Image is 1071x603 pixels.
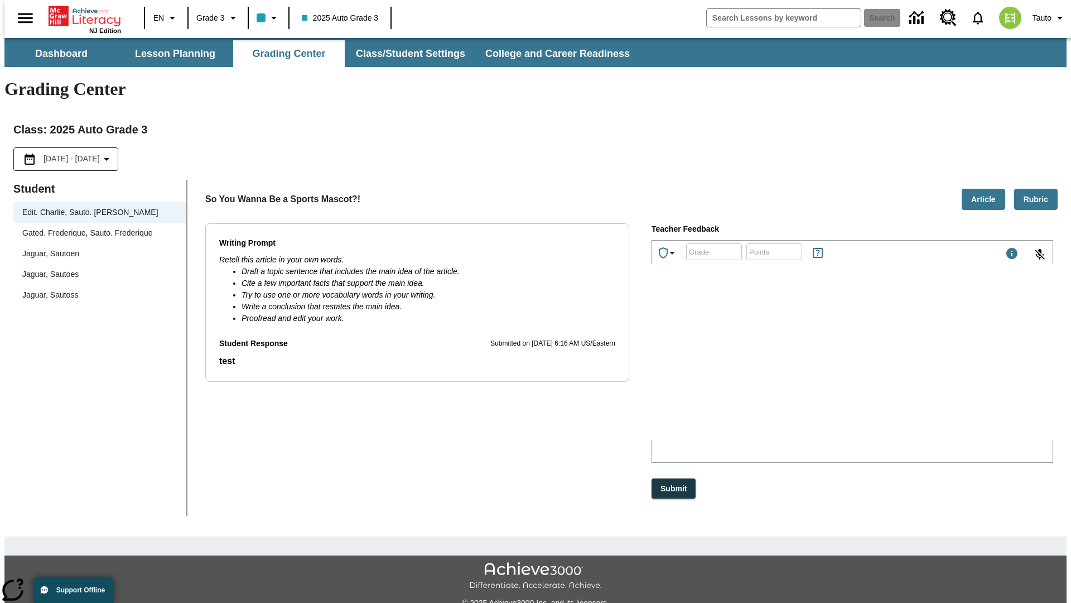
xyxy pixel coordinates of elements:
[242,289,615,301] li: Try to use one or more vocabulary words in your writing.
[686,243,742,260] div: Grade: Letters, numbers, %, + and - are allowed.
[476,40,639,67] button: College and Career Readiness
[1033,12,1051,24] span: Tauto
[469,562,602,591] img: Achieve3000 Differentiate Accelerate Achieve
[347,40,474,67] button: Class/Student Settings
[219,338,288,350] p: Student Response
[652,223,1053,236] p: Teacher Feedback
[18,152,113,166] button: Select the date range menu item
[490,338,615,350] p: Submitted on [DATE] 6:16 AM US/Eastern
[49,5,121,27] a: Home
[13,202,186,223] div: Edit. Charlie, Sauto. [PERSON_NAME]
[992,3,1028,32] button: Select a new avatar
[56,586,105,594] span: Support Offline
[1026,241,1053,268] button: Click to activate and allow voice recognition
[119,40,231,67] button: Lesson Planning
[44,153,100,165] span: [DATE] - [DATE]
[933,3,963,33] a: Resource Center, Will open in new tab
[807,242,829,264] button: Rules for Earning Points and Achievements, Will open in new tab
[4,40,640,67] div: SubNavbar
[1028,8,1071,28] button: Profile/Settings
[302,12,379,24] span: 2025 Auto Grade 3
[4,9,163,19] body: Type your response here.
[153,12,164,24] span: EN
[242,301,615,313] li: Write a conclusion that restates the main idea.
[89,27,121,34] span: NJ Edition
[22,289,177,301] span: Jaguar, Sautoss
[4,79,1067,99] h1: Grading Center
[707,9,861,27] input: search field
[4,9,163,19] p: test thiss
[33,577,114,603] button: Support Offline
[13,223,186,243] div: Gated. Frederique, Sauto. Frederique
[49,4,121,34] div: Home
[252,8,285,28] button: Class color is light blue. Change class color
[1014,189,1058,210] button: Rubric, Will open in new tab
[652,242,683,264] button: Achievements
[903,3,933,33] a: Data Center
[242,313,615,324] li: Proofread and edit your work.
[205,193,360,206] p: So You Wanna Be a Sports Mascot?!
[13,243,186,264] div: Jaguar, Sautoen
[13,264,186,285] div: Jaguar, Sautoes
[219,254,615,266] p: Retell this article in your own words.
[13,285,186,305] div: Jaguar, Sautoss
[192,8,244,28] button: Grade: Grade 3, Select a grade
[652,478,696,499] button: Submit
[219,355,615,368] p: Student Response
[22,207,177,218] span: Edit. Charlie, Sauto. [PERSON_NAME]
[219,355,615,368] p: test
[6,40,117,67] button: Dashboard
[9,2,42,35] button: Open side menu
[196,12,225,24] span: Grade 3
[686,237,742,267] input: Grade: Letters, numbers, %, + and - are allowed.
[219,237,615,250] p: Writing Prompt
[999,7,1021,29] img: avatar image
[1005,247,1019,262] div: Maximum 1000 characters Press Escape to exit toolbar and use left and right arrow keys to access ...
[746,243,802,260] div: Points: Must be equal to or less than 25.
[13,180,186,198] p: Student
[13,121,1058,138] h2: Class : 2025 Auto Grade 3
[4,38,1067,67] div: SubNavbar
[233,40,345,67] button: Grading Center
[963,3,992,32] a: Notifications
[100,152,113,166] svg: Collapse Date Range Filter
[962,189,1005,210] button: Article, Will open in new tab
[242,277,615,289] li: Cite a few important facts that support the main idea.
[148,8,184,28] button: Language: EN, Select a language
[22,269,177,280] span: Jaguar, Sautoes
[22,227,177,239] span: Gated. Frederique, Sauto. Frederique
[746,237,802,267] input: Points: Must be equal to or less than 25.
[242,266,615,277] li: Draft a topic sentence that includes the main idea of the article.
[22,248,177,260] span: Jaguar, Sautoen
